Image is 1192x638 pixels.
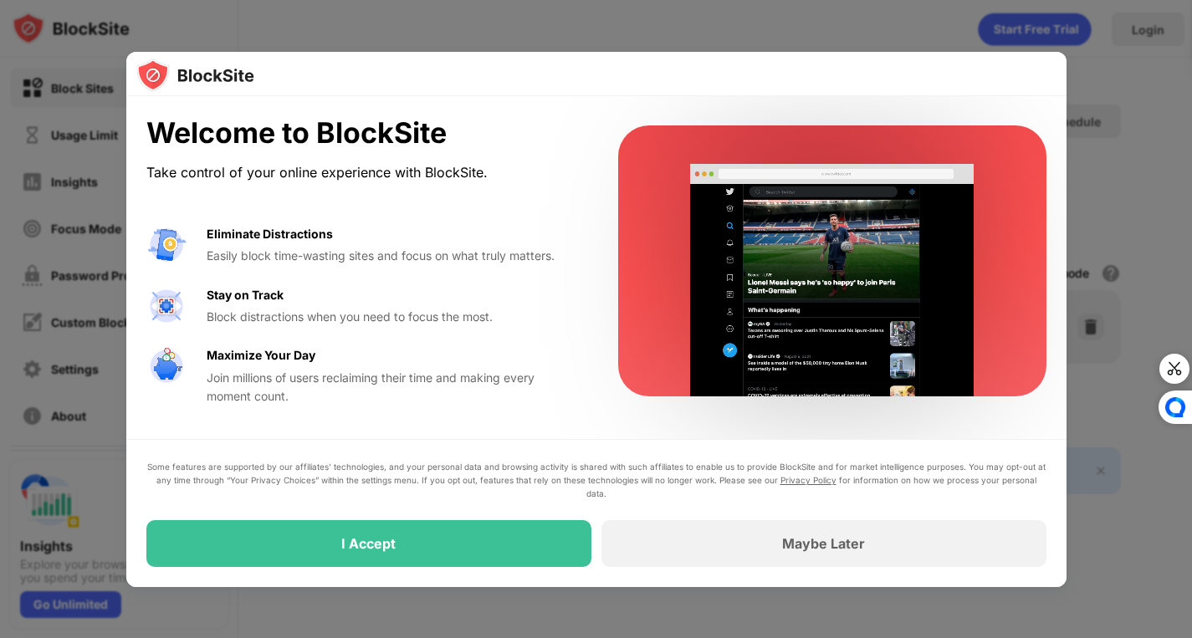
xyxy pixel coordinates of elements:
div: Block distractions when you need to focus the most. [207,308,578,326]
div: Maybe Later [782,535,865,552]
img: value-safe-time.svg [146,346,187,386]
div: I Accept [341,535,396,552]
a: Privacy Policy [780,475,836,485]
div: Join millions of users reclaiming their time and making every moment count. [207,369,578,406]
div: Maximize Your Day [207,346,315,365]
div: Take control of your online experience with BlockSite. [146,161,578,185]
div: Some features are supported by our affiliates’ technologies, and your personal data and browsing ... [146,460,1046,500]
div: Welcome to BlockSite [146,116,578,151]
div: Stay on Track [207,286,284,304]
div: Eliminate Distractions [207,225,333,243]
img: value-focus.svg [146,286,187,326]
img: logo-blocksite.svg [136,59,254,92]
div: Easily block time-wasting sites and focus on what truly matters. [207,247,578,265]
img: value-avoid-distractions.svg [146,225,187,265]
